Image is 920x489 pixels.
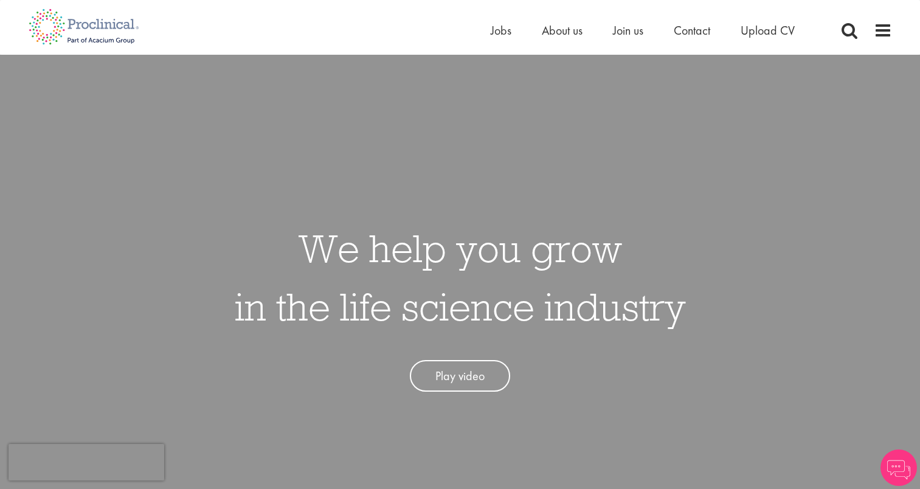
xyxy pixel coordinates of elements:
[491,23,511,38] a: Jobs
[741,23,795,38] a: Upload CV
[613,23,643,38] a: Join us
[542,23,583,38] a: About us
[410,360,510,392] a: Play video
[235,219,686,336] h1: We help you grow in the life science industry
[880,449,917,486] img: Chatbot
[674,23,710,38] a: Contact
